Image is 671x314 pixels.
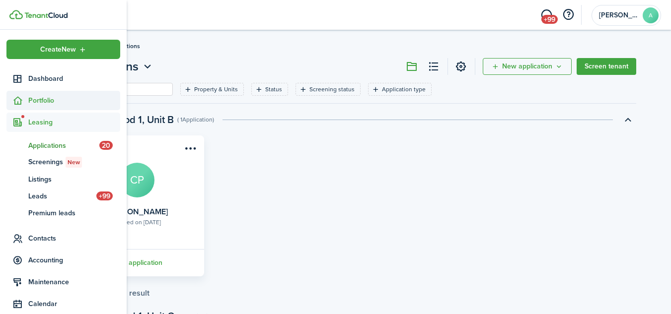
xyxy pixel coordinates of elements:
span: New [68,158,80,167]
avatar-text: CP [120,163,154,197]
span: New application [502,63,552,70]
span: Dashboard [28,73,120,84]
button: Open menu [182,143,198,157]
div: Applied on [DATE] [113,218,161,227]
img: TenantCloud [24,12,68,18]
a: Premium leads [6,204,120,221]
button: Open menu [483,58,572,75]
a: ScreeningsNew [6,154,120,171]
span: Create New [40,46,76,53]
swimlane-subtitle: ( 1 Application ) [177,115,214,124]
application-list-swimlane-item: Toggle accordion [70,135,636,298]
span: Allen [599,12,639,19]
span: Maintenance [28,277,120,287]
filter-tag-label: Application type [382,85,426,94]
img: TenantCloud [9,10,23,19]
filter-tag: Open filter [251,83,288,96]
card-title: [PERSON_NAME] [106,207,168,216]
filter-tag: Open filter [368,83,432,96]
span: Leasing [28,117,120,127]
span: Contacts [28,233,120,244]
a: Leads+99 [6,188,120,204]
a: Dashboard [6,69,120,88]
button: Toggle accordion [619,111,636,128]
avatar-text: A [643,7,659,23]
a: Listings [6,171,120,188]
span: Screenings [28,157,120,168]
a: Applications20 [6,137,120,154]
span: Applications [28,140,99,151]
span: Listings [28,174,120,185]
span: Calendar [28,299,120,309]
filter-tag-label: Screening status [309,85,355,94]
filter-tag: Open filter [296,83,361,96]
button: Open menu [6,40,120,59]
filter-tag-label: Property & Units [194,85,238,94]
filter-tag-label: Status [265,85,282,94]
span: Leads [28,191,96,201]
swimlane-title: Brentwood 1, Unit B [87,112,174,127]
button: New application [483,58,572,75]
span: Accounting [28,255,120,265]
span: Premium leads [28,208,120,218]
span: 20 [99,141,113,150]
button: Open resource center [560,6,577,23]
filter-tag: Open filter [180,83,244,96]
a: View application [69,249,206,276]
a: Messaging [537,2,556,28]
span: Portfolio [28,95,120,106]
a: Screen tenant [577,58,636,75]
span: +99 [541,15,558,24]
span: +99 [96,191,113,200]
